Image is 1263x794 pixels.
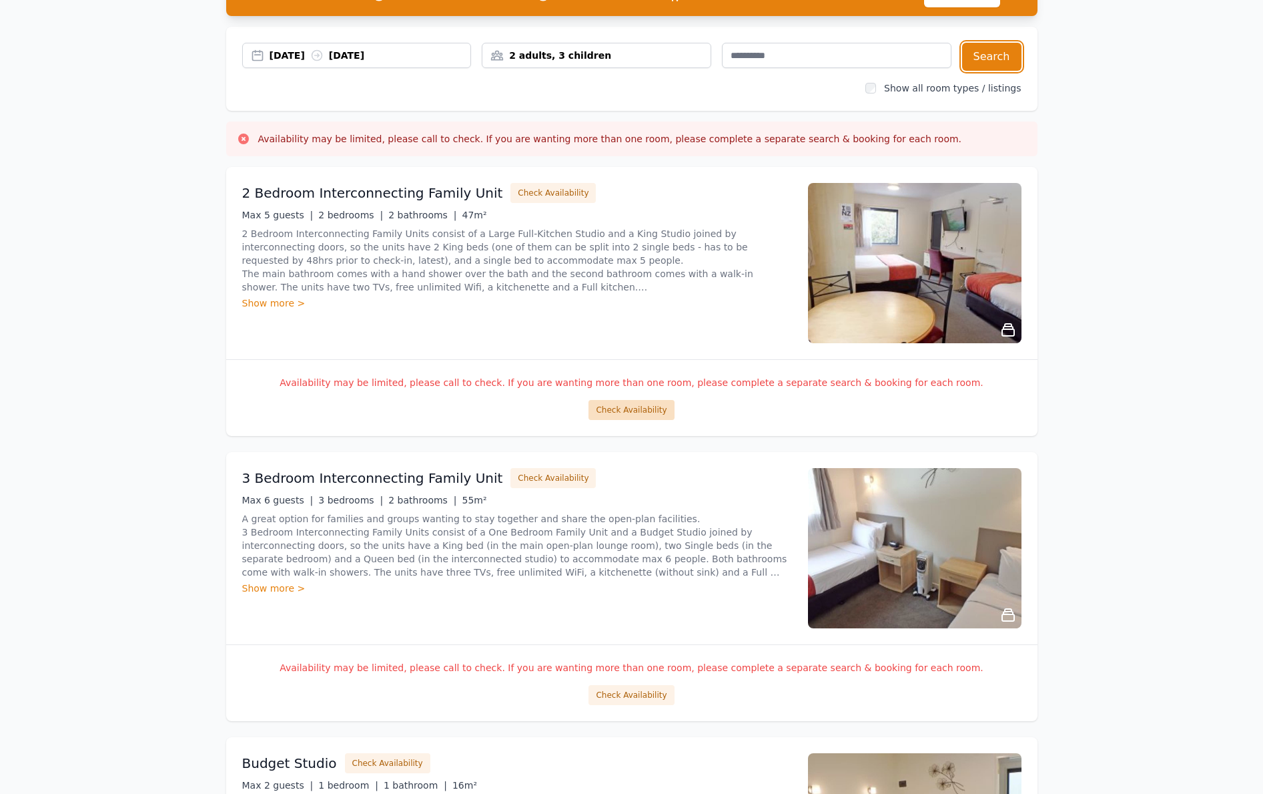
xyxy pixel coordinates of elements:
div: Show more > [242,296,792,310]
button: Check Availability [588,685,674,705]
p: Availability may be limited, please call to check. If you are wanting more than one room, please ... [242,376,1021,389]
div: Show more > [242,582,792,595]
p: A great option for families and groups wanting to stay together and share the open-plan facilitie... [242,512,792,579]
div: [DATE] [DATE] [270,49,471,62]
button: Check Availability [588,400,674,420]
span: 3 bedrooms | [318,495,383,506]
button: Search [962,43,1021,71]
button: Check Availability [345,753,430,773]
p: 2 Bedroom Interconnecting Family Units consist of a Large Full-Kitchen Studio and a King Studio j... [242,227,792,294]
h3: Budget Studio [242,754,337,773]
span: 1 bedroom | [318,780,378,791]
div: 2 adults, 3 children [482,49,711,62]
span: 47m² [462,210,487,220]
span: 55m² [462,495,487,506]
span: Max 6 guests | [242,495,314,506]
p: Availability may be limited, please call to check. If you are wanting more than one room, please ... [242,661,1021,674]
span: 2 bathrooms | [388,495,456,506]
span: Max 5 guests | [242,210,314,220]
span: 2 bathrooms | [388,210,456,220]
span: 1 bathroom | [384,780,447,791]
label: Show all room types / listings [884,83,1021,93]
h3: 2 Bedroom Interconnecting Family Unit [242,184,503,202]
button: Check Availability [510,468,596,488]
span: Max 2 guests | [242,780,314,791]
button: Check Availability [510,183,596,203]
h3: Availability may be limited, please call to check. If you are wanting more than one room, please ... [258,132,962,146]
h3: 3 Bedroom Interconnecting Family Unit [242,469,503,487]
span: 2 bedrooms | [318,210,383,220]
span: 16m² [452,780,477,791]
